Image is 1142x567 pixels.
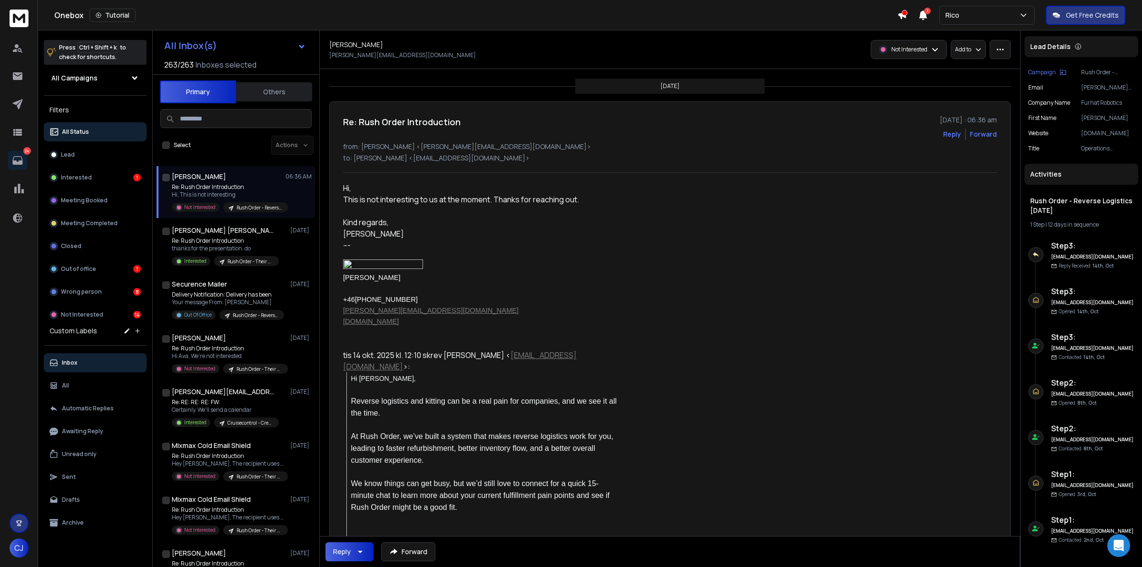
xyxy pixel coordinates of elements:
p: Website [1028,129,1048,137]
img: UMmb6R30ZKbDXzoSHng_uaL4tFGvpicubI6mPDN6Vy-P50ebXpU3Kbtc0RAUfNU0nS42cXvDK4x7rgCnSCmQ9oVGz9rQBaZMM... [343,259,423,272]
p: Get Free Credits [1066,10,1119,20]
button: Not Interested14 [44,305,147,324]
h6: [EMAIL_ADDRESS][DOMAIN_NAME] [1051,345,1134,352]
button: Wrong person8 [44,282,147,301]
span: 8th, Oct [1083,445,1103,452]
p: Delivery Notification: Delivery has been [172,291,284,298]
div: Reply [333,547,351,557]
button: Meeting Completed [44,214,147,233]
button: Lead [44,145,147,164]
button: Get Free Credits [1046,6,1125,25]
p: Re: Rush Order Introduction [172,183,286,191]
p: Out of office [61,265,96,273]
button: CJ [10,538,29,557]
button: Awaiting Reply [44,422,147,441]
p: Interested [184,258,207,265]
p: thanks for the presentation. do [172,245,279,252]
p: All [62,382,69,389]
button: Others [236,81,312,102]
button: Closed [44,237,147,256]
p: Rush Order - Their Domain Rerun [DATE] [236,527,282,534]
h6: [EMAIL_ADDRESS][DOMAIN_NAME] [1051,390,1134,398]
p: Interested [184,419,207,426]
p: Not Interested [184,473,216,480]
a: 24 [8,151,27,170]
div: Onebox [54,9,897,22]
span: Reverse logistics and kitting can be a real pain for companies, and we see it all the time. [351,397,619,417]
button: Archive [44,513,147,532]
p: [DATE] : 06:36 am [940,115,997,125]
span: 14th, Oct [1077,308,1099,315]
button: Sent [44,468,147,487]
h3: Custom Labels [49,326,97,336]
h6: Step 2 : [1051,377,1134,388]
div: Forward [970,129,997,139]
p: Lead [61,151,75,159]
p: Opened [1059,491,1096,498]
div: This is not interesting to us at the moment. Thanks for reaching out. [343,194,621,205]
div: 1 [133,174,141,181]
p: from: [PERSON_NAME] <[PERSON_NAME][EMAIL_ADDRESS][DOMAIN_NAME]> [343,142,997,151]
div: 14 [133,311,141,318]
p: Closed [61,242,81,250]
p: Meeting Completed [61,219,118,227]
div: [PERSON_NAME] [343,228,621,239]
p: Not Interested [184,365,216,372]
button: Interested1 [44,168,147,187]
h6: Step 3 : [1051,286,1134,297]
p: Opened [1059,308,1099,315]
button: All [44,376,147,395]
span: +46 [343,296,355,303]
p: Awaiting Reply [62,428,103,435]
p: Re: Rush Order Introduction [172,506,286,514]
p: Email [1028,84,1043,91]
p: 24 [23,147,31,155]
p: Hi, This is not interesting [172,191,286,199]
h1: Mixmax Cold Email Shield [172,495,251,504]
span: At Rush Order, we’ve built a system that makes reverse logistics work for you, leading to faster ... [351,432,616,464]
p: Furhat Robotics [1081,99,1134,107]
p: Rush Order - Their Domain Rerun [DATE] [227,258,273,265]
h6: Step 1 : [1051,468,1134,480]
div: 1 [133,265,141,273]
p: Lead Details [1030,42,1071,51]
button: Out of office1 [44,259,147,279]
p: Hi Ava, We're not interested [172,352,286,360]
p: Automatic Replies [62,405,114,412]
p: Meeting Booked [61,197,108,204]
span: 1 Step [1030,220,1044,229]
p: [DATE] [290,388,312,396]
p: All Status [62,128,89,136]
span: Hi [PERSON_NAME], [351,375,416,382]
p: Interested [61,174,92,181]
label: Select [174,141,191,149]
p: Hey [PERSON_NAME], The recipient uses Mixmax [172,460,286,468]
button: Reply [325,542,374,561]
h1: [PERSON_NAME] [172,172,226,181]
h1: [PERSON_NAME][EMAIL_ADDRESS][DOMAIN_NAME] [172,387,276,397]
h1: Mixmax Cold Email Shield [172,441,251,450]
p: Not Interested [184,204,216,211]
p: First Name [1028,114,1056,122]
p: Rush Order - Their Domain Rerun [DATE] [236,473,282,480]
p: Re: Rush Order Introduction [172,452,286,460]
h6: [EMAIL_ADDRESS][DOMAIN_NAME] [1051,436,1134,443]
button: Meeting Booked [44,191,147,210]
button: Forward [381,542,435,561]
p: Title [1028,145,1039,152]
p: [PERSON_NAME][EMAIL_ADDRESS][DOMAIN_NAME] [1081,84,1134,91]
p: Reply Received [1059,262,1114,269]
p: Unread only [62,450,97,458]
h1: All Campaigns [51,73,98,83]
p: [PERSON_NAME] [1081,114,1134,122]
h3: Inboxes selected [196,59,256,70]
p: to: [PERSON_NAME] <[EMAIL_ADDRESS][DOMAIN_NAME]> [343,153,997,163]
span: 8th, Oct [1077,399,1097,406]
p: Wrong person [61,288,102,296]
p: Press to check for shortcuts. [59,43,126,62]
button: Drafts [44,490,147,509]
p: Operations Manager [1081,145,1134,152]
p: Archive [62,519,84,527]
